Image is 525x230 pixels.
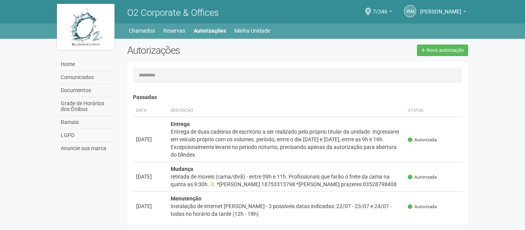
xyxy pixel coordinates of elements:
[420,10,466,16] a: [PERSON_NAME]
[408,174,437,180] span: Autorizada
[171,202,402,218] div: Instalação de internet [PERSON_NAME] - 3 possíveis datas indicadas: 22/07 - 23/07 e 24/07 - todas...
[171,195,201,202] strong: Manutenção
[405,104,462,117] th: Status
[129,25,155,36] a: Chamados
[168,104,405,117] th: Descrição
[59,97,116,116] a: Grade de Horários dos Ônibus
[59,129,116,142] a: LGPD
[234,25,270,36] a: Minha Unidade
[404,5,416,17] a: WM
[59,116,116,129] a: Ramais
[59,71,116,84] a: Comunicados
[133,94,462,100] h4: Passadas
[194,25,226,36] a: Autorizações
[136,202,164,210] div: [DATE]
[136,136,164,143] div: [DATE]
[171,128,402,159] div: Entrega de duas cadeiras de escritório a ser realizado pelo próprio titular da unidade. Ingressar...
[163,25,185,36] a: Reservas
[408,204,437,210] span: Autorizada
[373,10,392,16] a: 7/246
[59,84,116,97] a: Documentos
[373,1,387,15] span: 7/246
[127,45,292,56] h2: Autorizações
[171,173,402,188] div: retirada de moveis (cama/divã) - entre 09h e 11h. Profissionais que farão o frete da cama na quin...
[171,121,190,127] strong: Entrega
[408,137,437,143] span: Autorizada
[420,1,461,15] span: Wenderson Matheus de Almeida Schwantes
[127,7,219,18] span: O2 Corporate & Offices
[136,173,164,180] div: [DATE]
[417,45,468,56] a: Nova autorização
[59,58,116,71] a: Home
[171,166,193,172] strong: Mudança
[59,142,116,155] a: Anuncie sua marca
[427,48,464,53] span: Nova autorização
[57,4,115,50] img: logo.jpg
[133,104,168,117] th: Data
